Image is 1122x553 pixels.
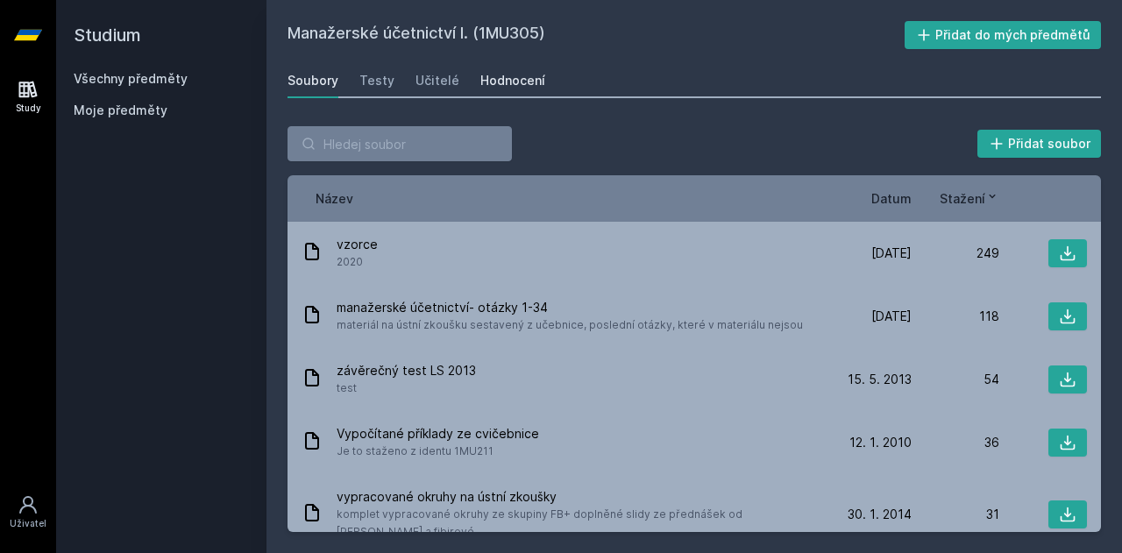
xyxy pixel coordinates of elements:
[4,70,53,124] a: Study
[871,308,912,325] span: [DATE]
[940,189,985,208] span: Stažení
[912,245,999,262] div: 249
[288,63,338,98] a: Soubory
[849,434,912,451] span: 12. 1. 2010
[288,21,905,49] h2: Manažerské účetnictví I. (1MU305)
[16,102,41,115] div: Study
[337,443,539,460] span: Je to staženo z identu 1MU211
[4,486,53,539] a: Uživatel
[871,189,912,208] button: Datum
[337,425,539,443] span: Vypočítané příklady ze cvičebnice
[337,316,803,334] span: materiál na ústní zkoušku sestavený z učebnice, poslední otázky, které v materiálu nejsou
[337,362,476,379] span: závěrečný test LS 2013
[337,506,817,541] span: komplet vypracované okruhy ze skupiny FB+ doplněné slidy ze přednášek od [PERSON_NAME] a fibirové
[480,72,545,89] div: Hodnocení
[848,506,912,523] span: 30. 1. 2014
[480,63,545,98] a: Hodnocení
[288,126,512,161] input: Hledej soubor
[848,371,912,388] span: 15. 5. 2013
[871,245,912,262] span: [DATE]
[10,517,46,530] div: Uživatel
[905,21,1102,49] button: Přidat do mých předmětů
[337,236,378,253] span: vzorce
[912,371,999,388] div: 54
[337,488,817,506] span: vypracované okruhy na ústní zkoušky
[337,379,476,397] span: test
[912,308,999,325] div: 118
[415,72,459,89] div: Učitelé
[940,189,999,208] button: Stažení
[337,299,803,316] span: manažerské účetnictví- otázky 1-34
[337,253,378,271] span: 2020
[359,63,394,98] a: Testy
[415,63,459,98] a: Učitelé
[74,71,188,86] a: Všechny předměty
[359,72,394,89] div: Testy
[912,434,999,451] div: 36
[316,189,353,208] button: Název
[288,72,338,89] div: Soubory
[912,506,999,523] div: 31
[74,102,167,119] span: Moje předměty
[977,130,1102,158] button: Přidat soubor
